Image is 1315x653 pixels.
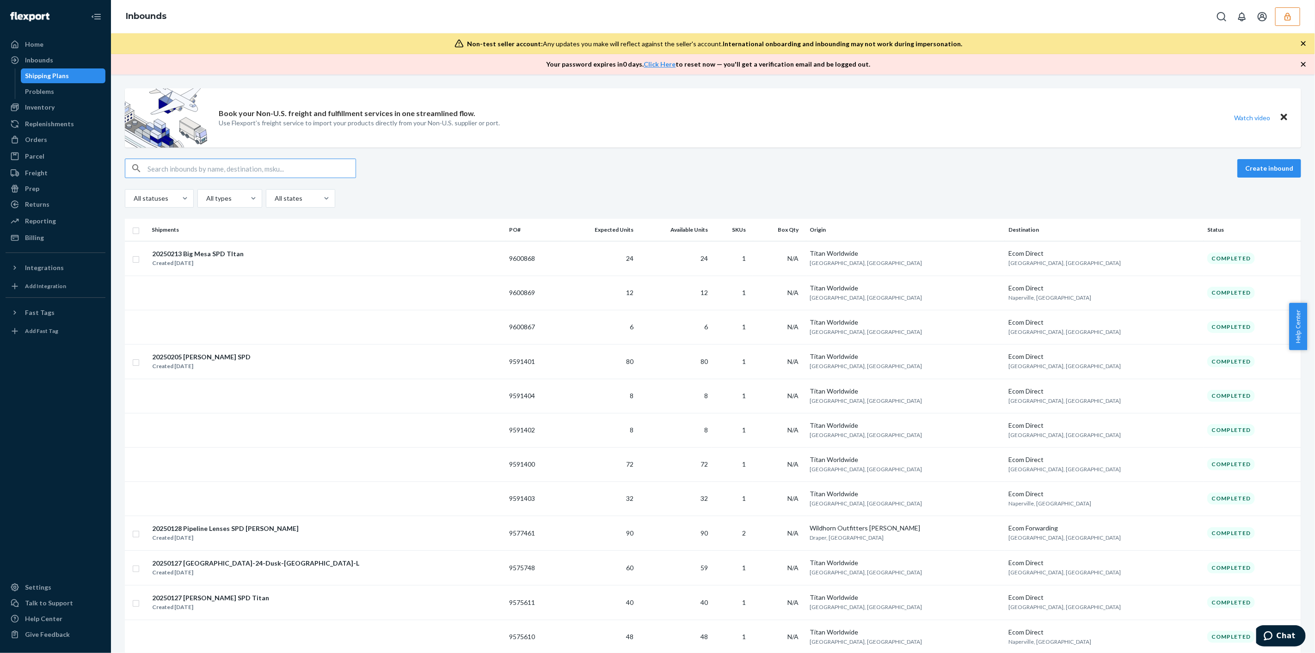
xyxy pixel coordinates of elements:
[1005,219,1204,241] th: Destination
[6,580,105,595] a: Settings
[152,559,359,568] div: 20250127 [GEOGRAPHIC_DATA]-24-Dusk-[GEOGRAPHIC_DATA]-L
[638,219,712,241] th: Available Units
[1008,593,1200,602] div: Ecom Direct
[810,500,922,507] span: [GEOGRAPHIC_DATA], [GEOGRAPHIC_DATA]
[505,344,560,379] td: 9591401
[1207,527,1255,539] div: Completed
[788,529,799,537] span: N/A
[147,159,356,178] input: Search inbounds by name, destination, msku...
[644,60,676,68] a: Click Here
[1008,604,1121,610] span: [GEOGRAPHIC_DATA], [GEOGRAPHIC_DATA]
[25,282,66,290] div: Add Integration
[788,323,799,331] span: N/A
[25,233,44,242] div: Billing
[505,310,560,344] td: 9600867
[753,219,806,241] th: Box Qty
[1233,7,1251,26] button: Open notifications
[1207,458,1255,470] div: Completed
[6,53,105,68] a: Inbounds
[810,387,1002,396] div: Titan Worldwide
[627,357,634,365] span: 80
[1207,390,1255,401] div: Completed
[152,603,269,612] div: Created [DATE]
[627,494,634,502] span: 32
[148,219,505,241] th: Shipments
[25,40,43,49] div: Home
[561,219,638,241] th: Expected Units
[705,323,708,331] span: 6
[21,84,106,99] a: Problems
[810,363,922,370] span: [GEOGRAPHIC_DATA], [GEOGRAPHIC_DATA]
[1278,111,1290,124] button: Close
[810,294,922,301] span: [GEOGRAPHIC_DATA], [GEOGRAPHIC_DATA]
[505,413,560,447] td: 9591402
[1008,569,1121,576] span: [GEOGRAPHIC_DATA], [GEOGRAPHIC_DATA]
[1008,328,1121,335] span: [GEOGRAPHIC_DATA], [GEOGRAPHIC_DATA]
[788,633,799,641] span: N/A
[25,614,62,623] div: Help Center
[152,249,244,259] div: 20250213 Big Mesa SPD TItan
[6,181,105,196] a: Prep
[627,289,634,296] span: 12
[810,421,1002,430] div: Titan Worldwide
[6,214,105,228] a: Reporting
[788,598,799,606] span: N/A
[1207,424,1255,436] div: Completed
[810,259,922,266] span: [GEOGRAPHIC_DATA], [GEOGRAPHIC_DATA]
[810,328,922,335] span: [GEOGRAPHIC_DATA], [GEOGRAPHIC_DATA]
[25,598,73,608] div: Talk to Support
[1207,321,1255,333] div: Completed
[6,627,105,642] button: Give Feedback
[6,260,105,275] button: Integrations
[810,431,922,438] span: [GEOGRAPHIC_DATA], [GEOGRAPHIC_DATA]
[21,68,106,83] a: Shipping Plans
[6,100,105,115] a: Inventory
[152,593,269,603] div: 20250127 [PERSON_NAME] SPD Titan
[25,152,44,161] div: Parcel
[1008,397,1121,404] span: [GEOGRAPHIC_DATA], [GEOGRAPHIC_DATA]
[1008,283,1200,293] div: Ecom Direct
[627,254,634,262] span: 24
[788,460,799,468] span: N/A
[1008,500,1091,507] span: Naperville, [GEOGRAPHIC_DATA]
[1253,7,1272,26] button: Open account menu
[25,168,48,178] div: Freight
[1289,303,1307,350] button: Help Center
[219,118,500,128] p: Use Flexport’s freight service to import your products directly from your Non-U.S. supplier or port.
[627,598,634,606] span: 40
[505,516,560,550] td: 9577461
[6,230,105,245] a: Billing
[152,524,299,533] div: 20250128 Pipeline Lenses SPD [PERSON_NAME]
[627,564,634,572] span: 60
[701,289,708,296] span: 12
[810,524,1002,533] div: Wildhorn Outfitters [PERSON_NAME]
[6,132,105,147] a: Orders
[25,184,39,193] div: Prep
[810,283,1002,293] div: Titan Worldwide
[6,117,105,131] a: Replenishments
[742,426,746,434] span: 1
[1008,387,1200,396] div: Ecom Direct
[788,357,799,365] span: N/A
[630,323,634,331] span: 6
[6,37,105,52] a: Home
[25,583,51,592] div: Settings
[742,598,746,606] span: 1
[6,149,105,164] a: Parcel
[712,219,754,241] th: SKUs
[1207,253,1255,264] div: Completed
[1207,631,1255,642] div: Completed
[810,638,922,645] span: [GEOGRAPHIC_DATA], [GEOGRAPHIC_DATA]
[788,289,799,296] span: N/A
[742,529,746,537] span: 2
[742,460,746,468] span: 1
[742,357,746,365] span: 1
[1008,294,1091,301] span: Naperville, [GEOGRAPHIC_DATA]
[25,216,56,226] div: Reporting
[505,481,560,516] td: 9591403
[1237,159,1301,178] button: Create inbound
[810,593,1002,602] div: Titan Worldwide
[1008,558,1200,567] div: Ecom Direct
[1008,318,1200,327] div: Ecom Direct
[742,254,746,262] span: 1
